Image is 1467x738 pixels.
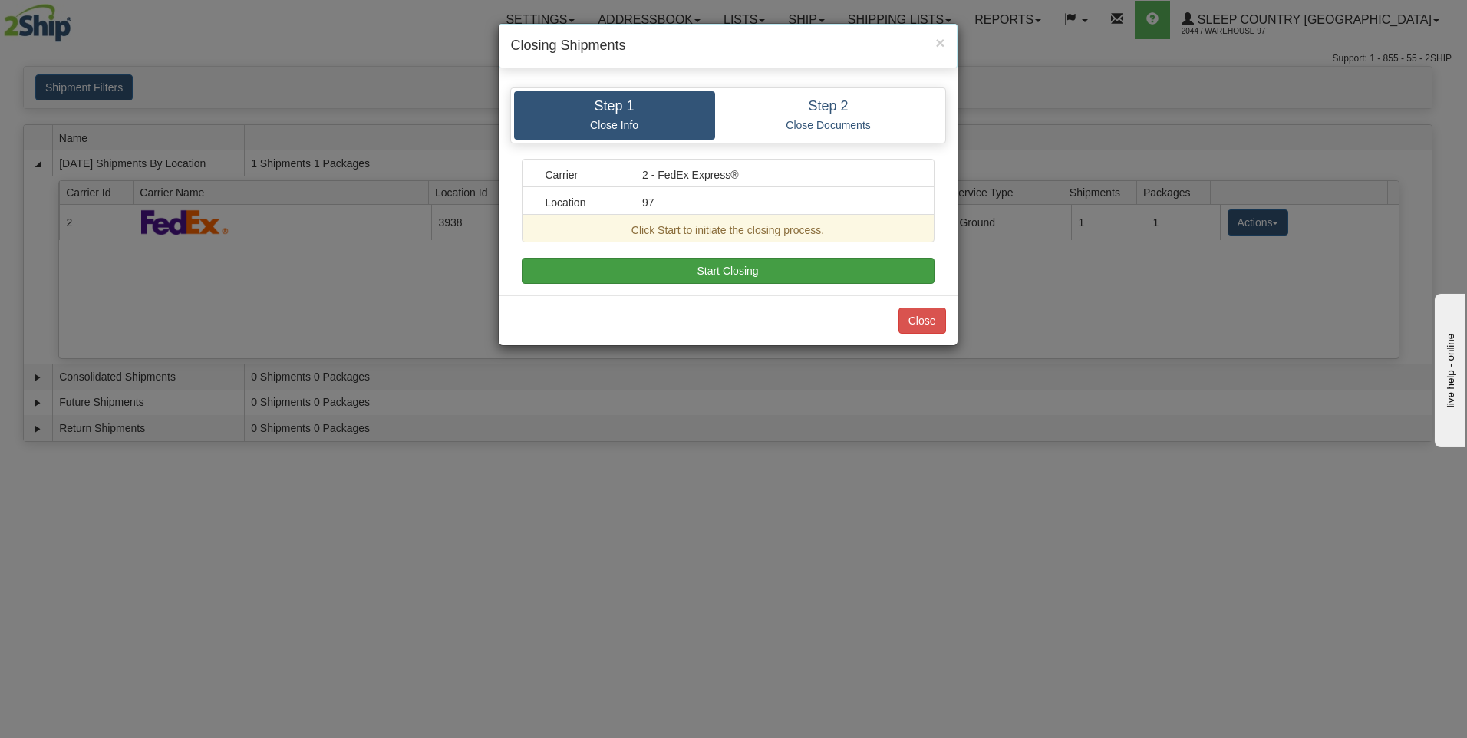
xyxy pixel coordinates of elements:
iframe: chat widget [1432,291,1465,447]
p: Close Documents [727,118,931,132]
h4: Step 2 [727,99,931,114]
div: live help - online [12,13,142,25]
div: Carrier [534,167,631,183]
button: Close [898,308,946,334]
span: × [935,34,944,51]
h4: Step 1 [526,99,704,114]
div: Location [534,195,631,210]
div: Click Start to initiate the closing process. [534,222,922,238]
a: Step 2 Close Documents [715,91,942,140]
div: 97 [631,195,922,210]
button: Close [935,35,944,51]
div: 2 - FedEx Express® [631,167,922,183]
p: Close Info [526,118,704,132]
button: Start Closing [522,258,935,284]
h4: Closing Shipments [511,36,945,56]
a: Step 1 Close Info [514,91,715,140]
